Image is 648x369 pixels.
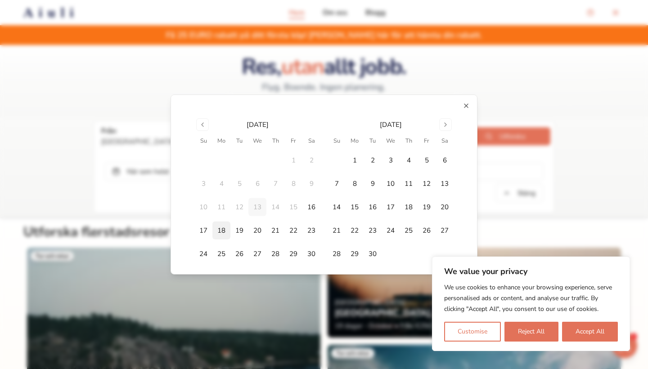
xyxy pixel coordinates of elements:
button: 2 [364,151,382,169]
div: [DATE] [380,120,402,129]
button: 19 [230,221,248,239]
button: 4 [400,151,418,169]
button: Go to previous month [196,118,209,131]
button: 25 [212,245,230,263]
th: Tuesday [364,136,382,146]
button: 30 [364,245,382,263]
div: [DATE] [247,120,269,129]
button: 24 [382,221,400,239]
button: 3 [382,151,400,169]
button: Go to next month [439,118,452,131]
button: 5 [418,151,436,169]
button: 29 [346,245,364,263]
button: 7 [328,175,346,193]
button: 25 [400,221,418,239]
button: 30 [302,245,320,263]
th: Thursday [400,136,418,146]
button: 27 [436,221,454,239]
th: Saturday [302,136,320,146]
button: 14 [328,198,346,216]
button: 18 [400,198,418,216]
button: 18 [212,221,230,239]
button: 6 [436,151,454,169]
button: 24 [194,245,212,263]
button: 8 [346,175,364,193]
button: 15 [346,198,364,216]
button: 23 [302,221,320,239]
button: 27 [248,245,266,263]
button: 23 [364,221,382,239]
button: 13 [436,175,454,193]
button: 21 [328,221,346,239]
button: 22 [284,221,302,239]
button: 20 [248,221,266,239]
th: Sunday [328,136,346,146]
button: 21 [266,221,284,239]
button: 20 [436,198,454,216]
button: 28 [328,245,346,263]
button: 22 [346,221,364,239]
th: Friday [418,136,436,146]
button: 31 [194,268,212,286]
button: 12 [418,175,436,193]
th: Wednesday [248,136,266,146]
button: 26 [230,245,248,263]
button: 16 [302,198,320,216]
th: Friday [284,136,302,146]
th: Monday [212,136,230,146]
button: 11 [400,175,418,193]
th: Sunday [194,136,212,146]
button: 1 [346,151,364,169]
th: Thursday [266,136,284,146]
button: 10 [382,175,400,193]
button: 28 [266,245,284,263]
button: 26 [418,221,436,239]
button: 9 [364,175,382,193]
button: 17 [382,198,400,216]
button: 16 [364,198,382,216]
th: Wednesday [382,136,400,146]
button: 17 [194,221,212,239]
button: 29 [284,245,302,263]
button: 19 [418,198,436,216]
th: Monday [346,136,364,146]
th: Saturday [436,136,454,146]
th: Tuesday [230,136,248,146]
